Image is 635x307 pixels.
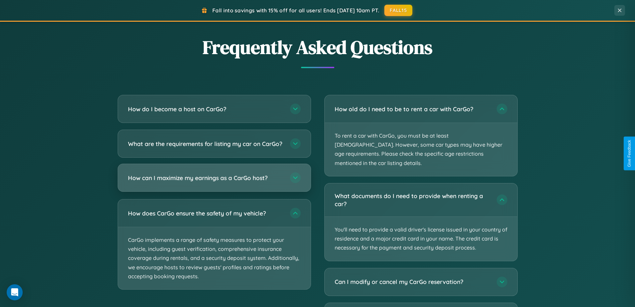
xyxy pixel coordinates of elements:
[384,5,412,16] button: FALL15
[627,140,632,167] div: Give Feedback
[335,192,490,208] h3: What documents do I need to provide when renting a car?
[128,174,283,182] h3: How can I maximize my earnings as a CarGo host?
[128,105,283,113] h3: How do I become a host on CarGo?
[128,209,283,217] h3: How does CarGo ensure the safety of my vehicle?
[212,7,379,14] span: Fall into savings with 15% off for all users! Ends [DATE] 10am PT.
[335,278,490,286] h3: Can I modify or cancel my CarGo reservation?
[325,217,517,261] p: You'll need to provide a valid driver's license issued in your country of residence and a major c...
[128,140,283,148] h3: What are the requirements for listing my car on CarGo?
[118,227,311,289] p: CarGo implements a range of safety measures to protect your vehicle, including guest verification...
[118,34,518,60] h2: Frequently Asked Questions
[325,123,517,176] p: To rent a car with CarGo, you must be at least [DEMOGRAPHIC_DATA]. However, some car types may ha...
[7,284,23,300] div: Open Intercom Messenger
[335,105,490,113] h3: How old do I need to be to rent a car with CarGo?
